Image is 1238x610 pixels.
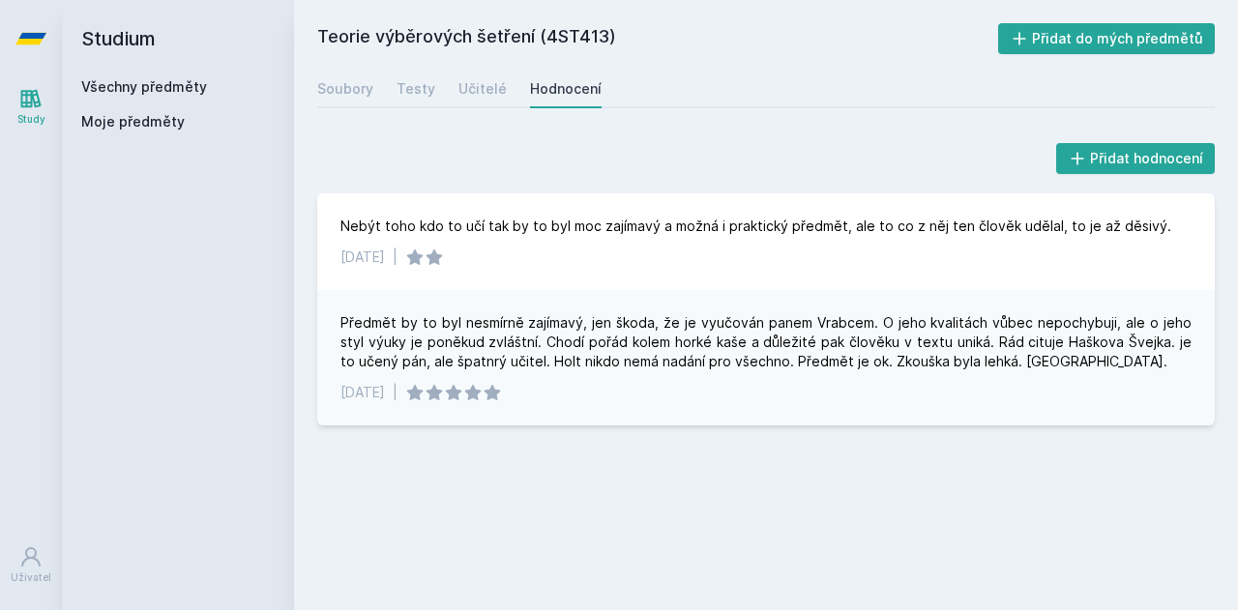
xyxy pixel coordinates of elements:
[17,112,45,127] div: Study
[4,536,58,595] a: Uživatel
[530,79,602,99] div: Hodnocení
[11,570,51,585] div: Uživatel
[81,112,185,131] span: Moje předměty
[340,313,1192,371] div: Předmět by to byl nesmírně zajímavý, jen škoda, že je vyučován panem Vrabcem. O jeho kvalitách vů...
[458,79,507,99] div: Učitelé
[397,70,435,108] a: Testy
[998,23,1216,54] button: Přidat do mých předmětů
[340,247,385,267] div: [DATE]
[393,383,398,402] div: |
[317,79,373,99] div: Soubory
[317,23,998,54] h2: Teorie výběrových šetření (4ST413)
[397,79,435,99] div: Testy
[393,247,398,267] div: |
[340,217,1171,236] div: Nebýt toho kdo to učí tak by to byl moc zajímavý a možná i praktický předmět, ale to co z něj ten...
[1056,143,1216,174] button: Přidat hodnocení
[317,70,373,108] a: Soubory
[458,70,507,108] a: Učitelé
[340,383,385,402] div: [DATE]
[4,77,58,136] a: Study
[81,78,207,95] a: Všechny předměty
[530,70,602,108] a: Hodnocení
